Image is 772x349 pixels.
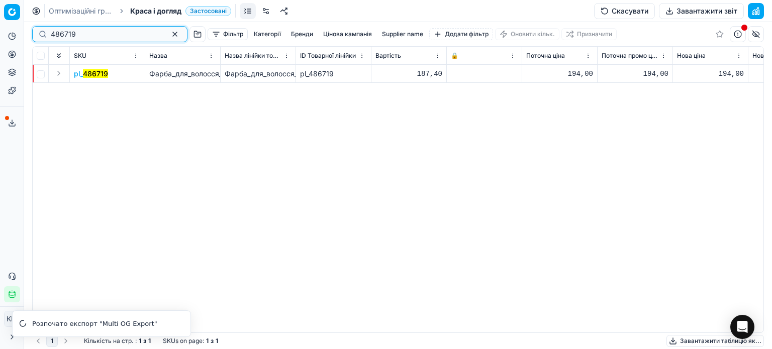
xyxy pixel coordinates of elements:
[250,28,285,40] button: Категорії
[375,52,401,60] span: Вартість
[211,337,214,345] strong: з
[84,337,133,345] span: Кількість на стр.
[526,52,565,60] span: Поточна ціна
[225,69,292,79] div: Фарба_для_волосся_Syoss_відтінок_4-86_шоколадний_каштановий_без_аміаку_115_мл
[46,335,58,347] button: 1
[666,335,764,347] button: Завантажити таблицю як...
[5,311,20,326] span: КM
[163,337,204,345] span: SKUs on page :
[51,29,161,39] input: Пошук по SKU або назві
[206,337,209,345] strong: 1
[149,69,445,78] span: Фарба_для_волосся_Syoss_відтінок_4-86_шоколадний_каштановий_без_аміаку_115_мл
[602,69,668,79] div: 194,00
[83,69,108,78] mark: 486719
[53,67,65,79] button: Expand
[526,69,593,79] div: 194,00
[4,311,20,327] button: КM
[53,50,65,62] button: Expand all
[287,28,317,40] button: Бренди
[49,6,113,16] a: Оптимізаційні групи
[49,6,231,16] nav: breadcrumb
[143,337,146,345] strong: з
[451,52,458,60] span: 🔒
[300,52,356,60] span: ID Товарної лінійки
[495,28,559,40] button: Оновити кільк.
[74,52,86,60] span: SKU
[602,52,658,60] span: Поточна промо ціна
[208,28,248,40] button: Фільтр
[32,335,72,347] nav: pagination
[60,335,72,347] button: Go to next page
[130,6,181,16] span: Краса і догляд
[32,335,44,347] button: Go to previous page
[677,69,744,79] div: 194,00
[300,69,367,79] div: pl_486719
[148,337,151,345] strong: 1
[32,319,178,329] div: Розпочато експорт "Multi OG Export"
[225,52,281,60] span: Назва лінійки товарів
[429,28,493,40] button: Додати фільтр
[594,3,655,19] button: Скасувати
[84,337,151,345] div: :
[139,337,141,345] strong: 1
[74,69,108,79] span: pl_
[185,6,231,16] span: Застосовані
[319,28,376,40] button: Цінова кампанія
[730,315,754,339] div: Open Intercom Messenger
[659,3,744,19] button: Завантажити звіт
[74,69,108,79] button: pl_486719
[149,52,167,60] span: Назва
[378,28,427,40] button: Supplier name
[561,28,617,40] button: Призначити
[677,52,706,60] span: Нова ціна
[375,69,442,79] div: 187,40
[130,6,231,16] span: Краса і доглядЗастосовані
[216,337,218,345] strong: 1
